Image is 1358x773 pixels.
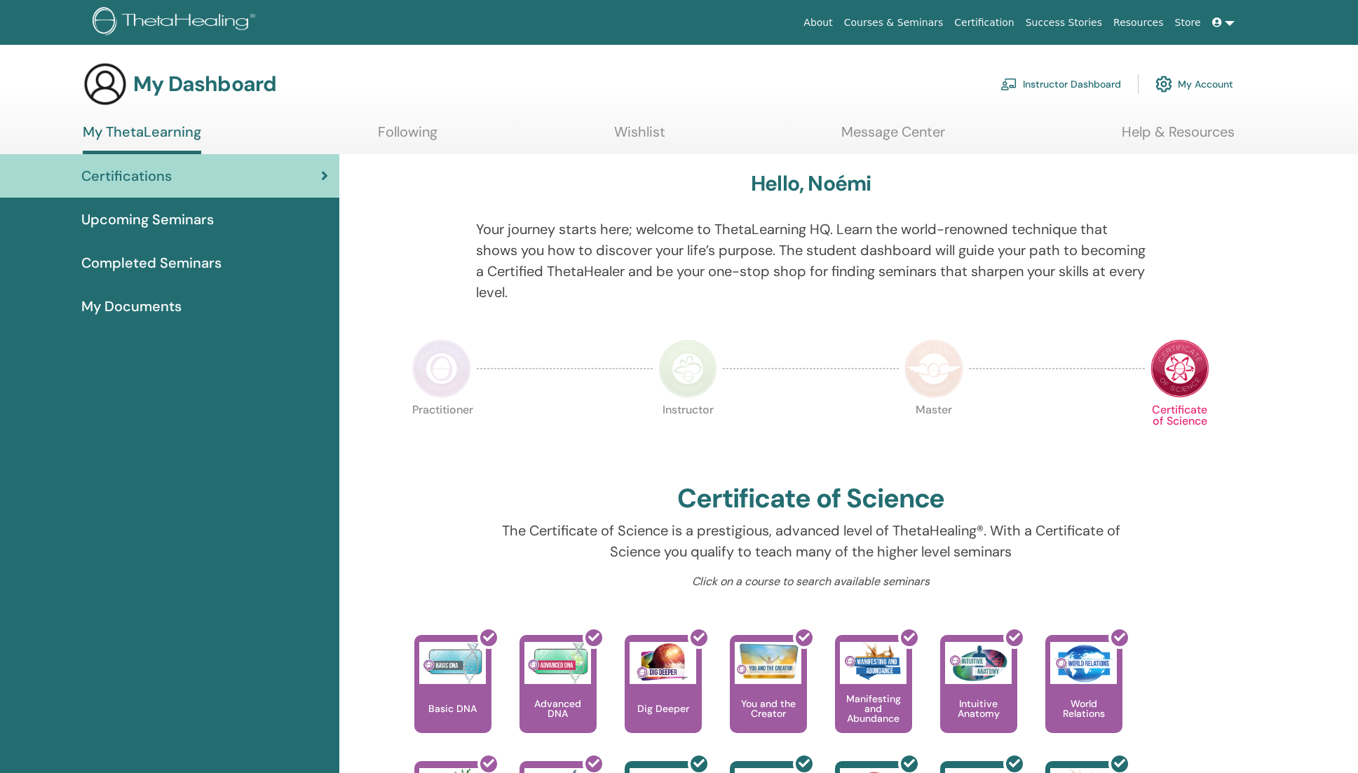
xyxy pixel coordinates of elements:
[904,404,963,463] p: Master
[414,635,491,761] a: Basic DNA Basic DNA
[93,7,260,39] img: logo.png
[1000,78,1017,90] img: chalkboard-teacher.svg
[677,483,945,515] h2: Certificate of Science
[838,10,949,36] a: Courses & Seminars
[1000,69,1121,100] a: Instructor Dashboard
[520,635,597,761] a: Advanced DNA Advanced DNA
[81,165,172,186] span: Certifications
[133,71,276,97] h3: My Dashboard
[904,339,963,398] img: Master
[632,704,695,713] p: Dig Deeper
[412,404,471,463] p: Practitioner
[945,642,1012,684] img: Intuitive Anatomy
[83,123,201,154] a: My ThetaLearning
[1108,10,1169,36] a: Resources
[81,209,214,230] span: Upcoming Seminars
[1169,10,1207,36] a: Store
[940,699,1017,718] p: Intuitive Anatomy
[1122,123,1235,151] a: Help & Resources
[524,642,591,684] img: Advanced DNA
[476,573,1146,590] p: Click on a course to search available seminars
[1045,635,1122,761] a: World Relations World Relations
[1150,404,1209,463] p: Certificate of Science
[419,642,486,684] img: Basic DNA
[1045,699,1122,718] p: World Relations
[949,10,1019,36] a: Certification
[1155,69,1233,100] a: My Account
[835,635,912,761] a: Manifesting and Abundance Manifesting and Abundance
[81,252,222,273] span: Completed Seminars
[625,635,702,761] a: Dig Deeper Dig Deeper
[1155,72,1172,96] img: cog.svg
[630,642,696,684] img: Dig Deeper
[940,635,1017,761] a: Intuitive Anatomy Intuitive Anatomy
[614,123,665,151] a: Wishlist
[751,171,871,196] h3: Hello, Noémi
[378,123,437,151] a: Following
[520,699,597,718] p: Advanced DNA
[476,520,1146,562] p: The Certificate of Science is a prestigious, advanced level of ThetaHealing®. With a Certificate ...
[658,404,717,463] p: Instructor
[412,339,471,398] img: Practitioner
[730,699,807,718] p: You and the Creator
[840,642,907,684] img: Manifesting and Abundance
[798,10,838,36] a: About
[476,219,1146,303] p: Your journey starts here; welcome to ThetaLearning HQ. Learn the world-renowned technique that sh...
[841,123,945,151] a: Message Center
[735,642,801,680] img: You and the Creator
[658,339,717,398] img: Instructor
[1150,339,1209,398] img: Certificate of Science
[730,635,807,761] a: You and the Creator You and the Creator
[83,62,128,107] img: generic-user-icon.jpg
[1050,642,1117,684] img: World Relations
[1020,10,1108,36] a: Success Stories
[835,694,912,723] p: Manifesting and Abundance
[81,296,182,317] span: My Documents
